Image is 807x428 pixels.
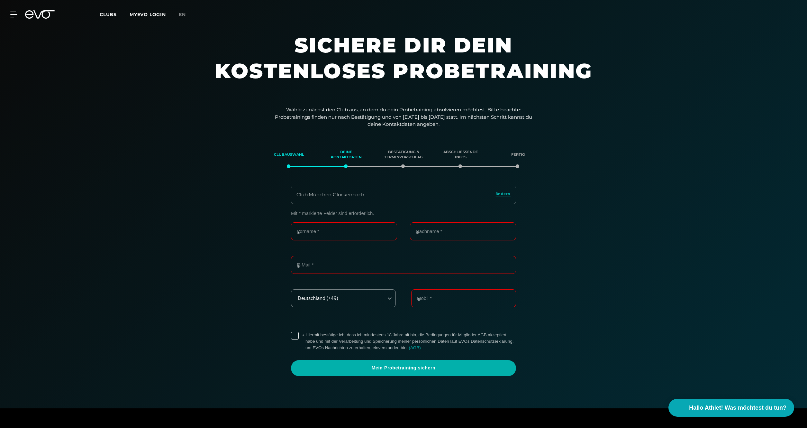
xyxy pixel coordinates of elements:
span: Mein Probetraining sichern [306,365,501,371]
a: Clubs [100,11,130,17]
div: Club : München Glockenbach [296,191,364,199]
div: Bestätigung & Terminvorschlag [383,146,424,163]
span: Hallo Athlet! Was möchtest du tun? [689,404,786,412]
a: ändern [496,191,511,199]
div: Deine Kontaktdaten [326,146,367,163]
span: ändern [496,191,511,197]
div: Clubauswahl [268,146,310,163]
a: en [179,11,194,18]
label: Hiermit bestätige ich, dass ich mindestens 18 Jahre alt bin, die Bedingungen für Mitglieder AGB a... [305,332,516,351]
div: Deutschland (+49) [292,295,379,301]
p: Wähle zunächst den Club aus, an dem du dein Probetraining absolvieren möchtest. Bitte beachte: Pr... [275,106,532,128]
span: en [179,12,186,17]
p: Mit * markierte Felder sind erforderlich. [291,210,516,216]
div: Abschließende Infos [440,146,481,163]
div: Fertig [497,146,539,163]
a: Mein Probetraining sichern [291,360,516,376]
span: Clubs [100,12,117,17]
a: (AGB) [409,345,421,350]
h1: Sichere dir dein kostenloses Probetraining [211,32,596,97]
a: MYEVO LOGIN [130,12,166,17]
button: Hallo Athlet! Was möchtest du tun? [668,399,794,417]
